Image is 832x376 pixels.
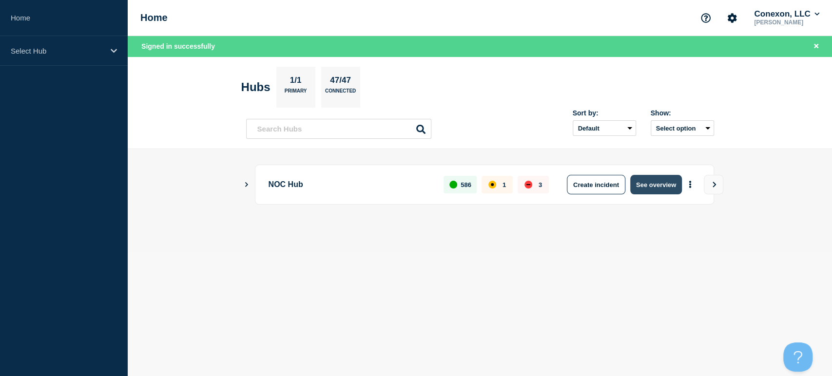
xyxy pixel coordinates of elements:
[141,42,215,50] span: Signed in successfully
[783,342,813,372] iframe: Help Scout Beacon - Open
[244,181,249,188] button: Show Connected Hubs
[539,181,542,188] p: 3
[11,47,104,55] p: Select Hub
[810,41,822,52] button: Close banner
[488,181,496,188] div: affected
[325,88,356,98] p: Connected
[567,175,625,194] button: Create incident
[524,181,532,188] div: down
[752,9,821,19] button: Conexon, LLC
[722,8,742,28] button: Account settings
[573,109,636,117] div: Sort by:
[241,80,271,94] h2: Hubs
[684,176,697,194] button: More actions
[246,119,431,139] input: Search Hubs
[503,181,506,188] p: 1
[696,8,716,28] button: Support
[461,181,471,188] p: 586
[449,181,457,188] div: up
[269,175,433,194] p: NOC Hub
[286,75,305,88] p: 1/1
[651,109,714,117] div: Show:
[651,120,714,136] button: Select option
[327,75,355,88] p: 47/47
[573,120,636,136] select: Sort by
[630,175,682,194] button: See overview
[752,19,821,26] p: [PERSON_NAME]
[140,12,168,23] h1: Home
[285,88,307,98] p: Primary
[704,175,723,194] button: View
